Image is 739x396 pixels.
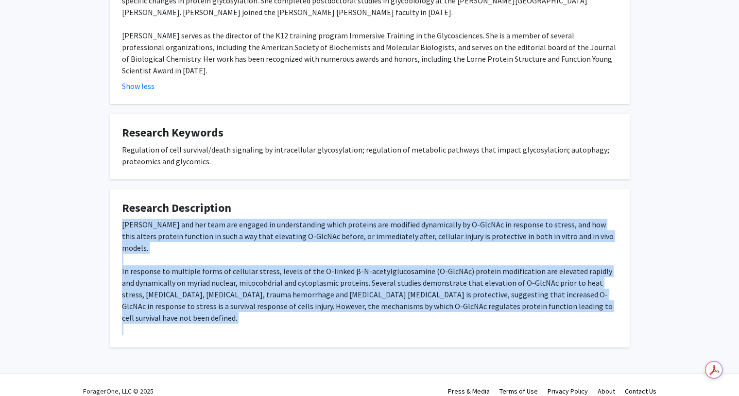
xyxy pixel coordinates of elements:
a: Press & Media [448,387,490,396]
h4: Research Keywords [122,126,618,140]
iframe: Chat [7,352,41,389]
a: Contact Us [625,387,656,396]
a: Terms of Use [499,387,538,396]
h4: Research Description [122,201,618,215]
a: Privacy Policy [548,387,588,396]
div: [PERSON_NAME] and her team are engaged in understanding which proteins are modified dynamically b... [122,219,618,370]
div: Regulation of cell survival/death signaling by intracellular glycosylation; regulation of metabol... [122,144,618,167]
a: About [598,387,615,396]
button: Show less [122,80,155,92]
